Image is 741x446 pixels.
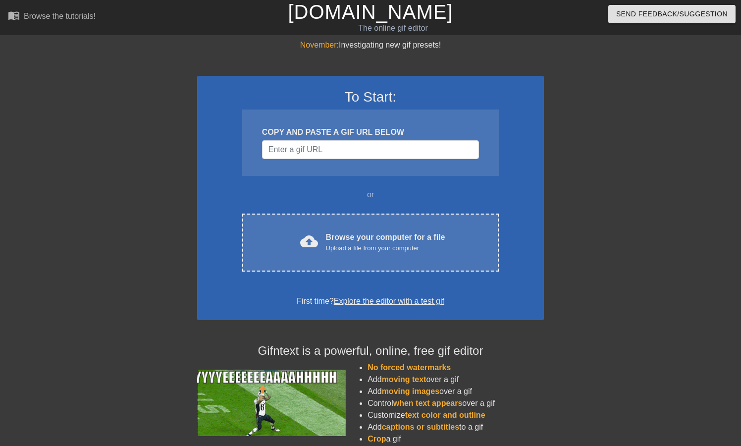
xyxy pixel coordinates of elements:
[368,409,544,421] li: Customize
[288,1,453,23] a: [DOMAIN_NAME]
[616,8,728,20] span: Send Feedback/Suggestion
[197,370,346,436] img: football_small.gif
[393,399,463,407] span: when text appears
[262,126,479,138] div: COPY AND PASTE A GIF URL BELOW
[368,433,544,445] li: a gif
[368,386,544,397] li: Add over a gif
[326,243,445,253] div: Upload a file from your computer
[382,387,439,395] span: moving images
[326,231,445,253] div: Browse your computer for a file
[405,411,485,419] span: text color and outline
[8,9,96,25] a: Browse the tutorials!
[210,295,531,307] div: First time?
[252,22,534,34] div: The online gif editor
[300,41,339,49] span: November:
[368,363,451,372] span: No forced watermarks
[368,421,544,433] li: Add to a gif
[368,397,544,409] li: Control over a gif
[210,89,531,106] h3: To Start:
[300,232,318,250] span: cloud_upload
[197,39,544,51] div: Investigating new gif presets!
[262,140,479,159] input: Username
[24,12,96,20] div: Browse the tutorials!
[8,9,20,21] span: menu_book
[382,423,459,431] span: captions or subtitles
[382,375,426,384] span: moving text
[197,344,544,358] h4: Gifntext is a powerful, online, free gif editor
[223,189,518,201] div: or
[334,297,444,305] a: Explore the editor with a test gif
[368,374,544,386] li: Add over a gif
[368,435,386,443] span: Crop
[608,5,736,23] button: Send Feedback/Suggestion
